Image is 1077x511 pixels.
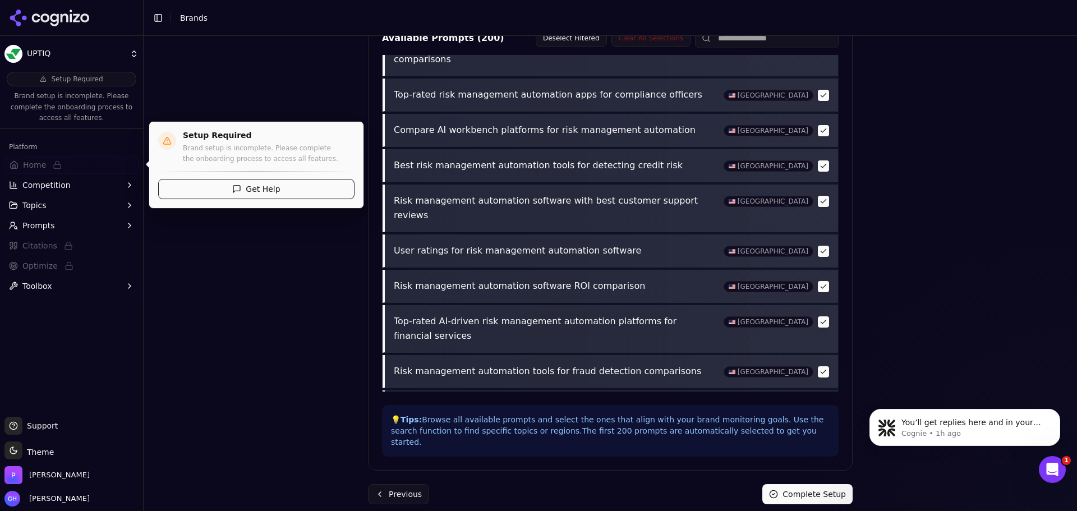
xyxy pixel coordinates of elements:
div: You’ll get replies here and in your email:✉️[EMAIL_ADDRESS][PERSON_NAME][DOMAIN_NAME]Our usual re... [9,153,184,238]
img: US [729,164,735,168]
div: Platform [4,138,139,156]
button: Send a message… [192,363,210,381]
iframe: Intercom live chat [1039,456,1066,483]
button: Prompts [4,217,139,234]
strong: Tips: [401,415,422,424]
img: Grace Hallen [4,491,20,507]
p: Best risk management automation tools for detecting credit risk [394,158,717,173]
span: [GEOGRAPHIC_DATA] [724,281,813,292]
b: [EMAIL_ADDRESS][PERSON_NAME][DOMAIN_NAME] [18,182,164,202]
button: Start recording [71,367,80,376]
p: Risk management automation tools for fraud detection comparisons [394,364,717,379]
img: US [729,128,735,133]
span: [GEOGRAPHIC_DATA] [724,196,813,207]
span: Competition [22,179,71,191]
button: Toolbox [4,277,139,295]
span: [GEOGRAPHIC_DATA] [724,366,813,378]
b: A few minutes [27,221,91,230]
p: Compare AI workbench platforms for risk management automation [394,123,717,137]
button: Emoji picker [17,367,26,376]
p: Top-rated risk management automation apps for compliance officers [394,88,717,102]
img: US [729,370,735,374]
h4: Available Prompts ( 200 ) [382,31,504,45]
span: Perrill [29,470,90,480]
span: Brands [180,13,208,22]
div: Close [197,4,217,25]
p: Brand setup is incomplete. Please complete the onboarding process to access all features. [7,91,136,124]
iframe: Intercom notifications message [853,385,1077,481]
div: Hi [PERSON_NAME]! I'm having issues with [PERSON_NAME]'s report. It's not showing any active prom... [49,71,206,137]
img: US [729,320,735,324]
div: Cognie says… [9,153,215,263]
span: Prompts [22,220,55,231]
span: Citations [22,240,57,251]
p: The team can also help [54,14,140,25]
h4: Setup Required [183,131,355,141]
img: US [729,249,735,254]
span: Home [23,159,46,171]
button: Open user button [4,491,90,507]
button: Upload attachment [53,367,62,376]
img: Profile image for Cognie [32,6,50,24]
img: US [729,199,735,204]
button: Open organization switcher [4,466,90,484]
span: Support [22,420,58,431]
p: Brand setup is incomplete. Please complete the onboarding process to access all features. [183,143,355,165]
div: You’ll get replies here and in your email: ✉️ [18,160,175,204]
span: 1 [1062,456,1071,465]
img: UPTIQ [4,45,22,63]
img: US [729,93,735,98]
button: Gif picker [35,367,44,376]
span: [GEOGRAPHIC_DATA] [724,125,813,136]
span: Get Help [246,183,280,195]
button: Deselect Filtered [536,29,607,47]
span: UPTIQ [27,49,125,59]
button: Complete Setup [762,484,853,504]
span: Topics [22,200,47,211]
button: Topics [4,196,139,214]
p: Risk management automation software with best customer support reviews [394,194,717,223]
button: Competition [4,176,139,194]
nav: breadcrumb [180,12,1046,24]
p: Top-rated AI-driven risk management automation platforms for financial services [394,314,717,343]
span: Setup Required [51,75,103,84]
span: [GEOGRAPHIC_DATA] [724,316,813,328]
button: Clear All Selections [611,29,691,47]
div: Grace says… [9,65,215,153]
p: Risk management automation software ROI comparison [394,279,717,293]
span: Toolbox [22,280,52,292]
div: Our usual reply time 🕒 [18,209,175,231]
span: [GEOGRAPHIC_DATA] [724,90,813,101]
img: US [729,284,735,289]
button: Home [176,4,197,26]
span: [GEOGRAPHIC_DATA] [724,246,813,257]
div: Cognie • 1h ago [18,240,73,247]
span: Optimize [22,260,58,271]
span: [GEOGRAPHIC_DATA] [724,160,813,172]
p: User ratings for risk management automation software [394,243,717,258]
p: 💡 Browse all available prompts and select the ones that align with your brand monitoring goals. U... [391,414,830,448]
button: Get Help [158,179,355,199]
h1: Cognie [54,6,85,14]
button: Previous [368,484,429,504]
img: Perrill [4,466,22,484]
div: Hi [PERSON_NAME]! I'm having issues with [PERSON_NAME]'s report. It's not showing any active prom... [40,65,215,144]
textarea: Message… [10,344,215,363]
span: Theme [22,448,54,457]
span: [PERSON_NAME] [25,494,90,504]
button: go back [7,4,29,26]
